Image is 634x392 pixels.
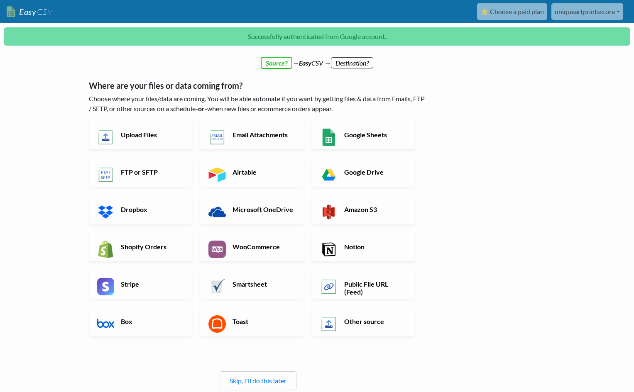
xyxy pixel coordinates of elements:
h5: Where are your files or data coming from? [89,80,427,90]
h6: Google Drive [342,168,407,176]
a: Email Attachments [200,120,304,149]
h6: Microsoft OneDrive [230,205,296,213]
img: Upload Files App & API [97,129,115,146]
a: Public File URL (Feed) [312,270,415,299]
h6: Smartsheet [230,280,296,288]
p: Successfully authenticated from Google account. [4,27,630,46]
a: WooCommerce [200,232,304,261]
img: Smartsheet App & API [208,278,226,295]
a: Microsoft OneDrive [200,195,304,224]
img: Microsoft OneDrive App & API [208,203,226,221]
img: Amazon S3 App & API [320,203,338,221]
h6: Amazon S3 [342,205,407,213]
h6: Google Sheets [342,131,407,139]
h6: Dropbox [119,205,184,213]
a: Google Drive [312,158,415,187]
img: Dropbox App & API [97,203,115,221]
img: Notion App & API [320,241,338,258]
img: Stripe App & API [97,278,115,295]
div: → CSV → [81,50,554,68]
h6: Notion [342,243,407,251]
h6: Toast [230,317,296,325]
img: Email New CSV or XLSX File App & API [208,129,226,146]
a: Other source [312,307,415,336]
a: Box [89,307,192,336]
img: WooCommerce App & API [208,241,226,258]
a: Stripe [89,270,192,299]
a: Amazon S3 [312,195,415,224]
p: Choose where your files/data are coming. You will be able automate if you want by getting files &... [89,94,427,114]
a: Airtable [200,158,304,187]
h6: Airtable [230,168,296,176]
h6: Box [119,317,184,325]
h6: WooCommerce [230,243,296,251]
h6: Email Attachments [230,131,296,139]
a: uniqueartprintsstore [551,3,623,20]
a: Toast [200,307,304,336]
h6: Shopify Orders [119,243,184,251]
b: -or- [196,105,207,112]
img: Google Drive App & API [320,166,338,183]
a: FTP or SFTP [89,158,192,187]
a: Upload Files [89,120,192,149]
a: Google Sheets [312,120,415,149]
a: Shopify Orders [89,232,192,261]
h6: Stripe [119,280,184,288]
img: Box App & API [97,315,115,333]
a: EasyCSV [7,3,52,20]
h6: Upload Files [119,131,184,139]
h6: Other source [342,317,407,325]
a: Dropbox [89,195,192,224]
span: CSV [36,7,52,17]
img: Toast App & API [208,315,226,333]
img: Google Sheets App & API [320,129,338,146]
img: Public File URL App & API [320,278,338,295]
a: Smartsheet [200,270,304,299]
img: Other Source App & API [320,315,338,333]
a: Skip, I'll do this later [230,377,286,385]
a: ⭐ Choose a paid plan [477,3,547,20]
img: FTP or SFTP App & API [97,166,115,183]
img: Airtable App & API [208,166,226,183]
a: Notion [312,232,415,261]
img: Shopify App & API [97,241,115,258]
h6: Public File URL (Feed) [342,280,407,296]
h6: FTP or SFTP [119,168,184,176]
